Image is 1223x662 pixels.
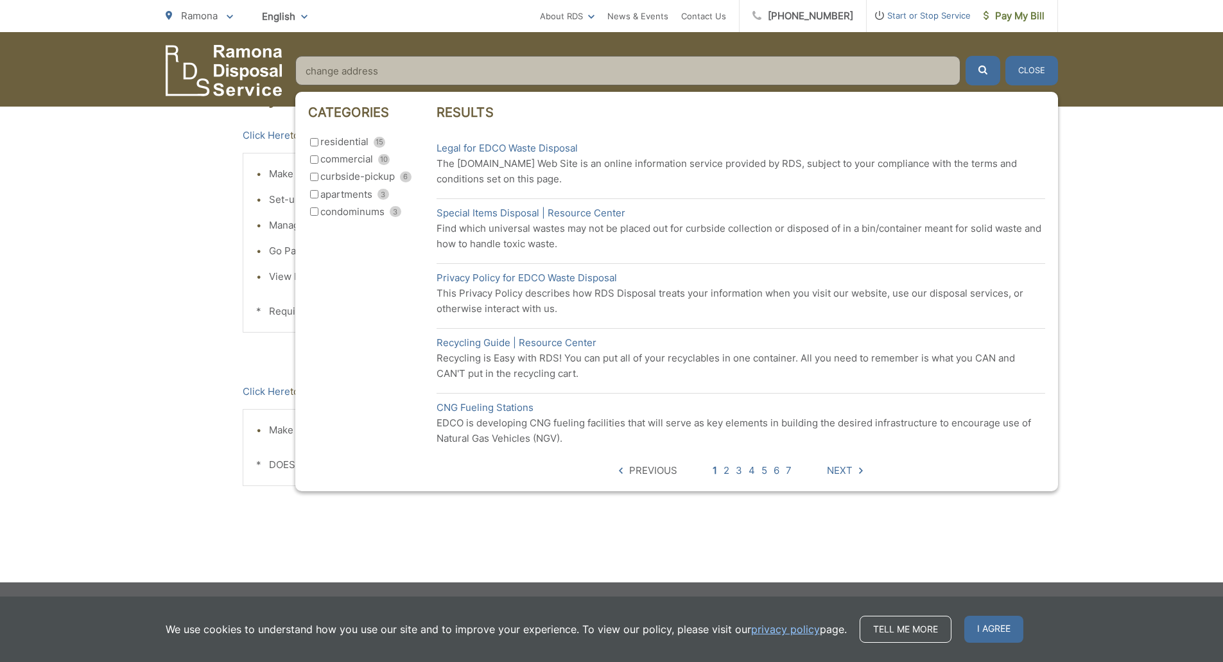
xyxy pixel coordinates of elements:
[749,463,755,478] a: 4
[437,351,1045,381] p: Recycling is Easy with RDS! You can put all of your recyclables in one container. All you need to...
[310,207,318,216] input: condominums 3
[256,304,967,319] p: * Requires a One-time Registration (or Online Account Set-up to Create Your Username and Password)
[243,384,290,399] a: Click Here
[736,463,742,478] a: 3
[437,105,1045,120] h3: Results
[256,457,967,473] p: * DOES NOT Require a One-time Registration (or Online Account Set-up)
[437,400,533,415] a: CNG Fueling Stations
[437,221,1045,252] p: Find which universal wastes may not be placed out for curbside collection or disposed of in a bin...
[377,189,389,200] span: 3
[310,138,318,146] input: residential 15
[681,8,726,24] a: Contact Us
[166,45,282,96] a: EDCD logo. Return to the homepage.
[269,218,967,233] li: Manage Stored Payments
[308,105,437,120] h3: Categories
[269,192,967,207] li: Set-up Auto-pay
[310,190,318,198] input: apartments 3
[400,171,412,182] span: 6
[713,463,717,478] a: 1
[310,155,318,164] input: commercial 10
[437,415,1045,446] p: EDCO is developing CNG fueling facilities that will serve as key elements in building the desired...
[269,422,967,438] li: Make a One-time Payment Only
[243,128,981,143] p: to View, Pay, and Manage Your Bill Online
[437,156,1045,187] p: The [DOMAIN_NAME] Web Site is an online information service provided by RDS, subject to your comp...
[295,56,960,85] input: Search
[243,384,981,399] p: to Make a One-time Payment Only Online
[166,622,847,637] p: We use cookies to understand how you use our site and to improve your experience. To view our pol...
[269,166,967,182] li: Make a One-time Payment or Schedule a One-time Payment
[181,10,218,22] span: Ramona
[243,128,290,143] a: Click Here
[374,137,385,148] span: 15
[540,8,594,24] a: About RDS
[761,463,767,478] a: 5
[607,8,668,24] a: News & Events
[1005,56,1058,85] button: Close
[827,463,853,478] span: Next
[751,622,820,637] a: privacy policy
[320,187,372,202] span: apartments
[320,204,385,220] span: condominums
[378,154,390,165] span: 10
[437,270,617,286] a: Privacy Policy for EDCO Waste Disposal
[964,616,1023,643] span: I agree
[269,269,967,284] li: View Payment and Billing History
[437,335,596,351] a: Recycling Guide | Resource Center
[629,463,677,478] span: Previous
[966,56,1000,85] button: Submit the search query.
[786,463,792,478] a: 7
[320,134,369,150] span: residential
[774,463,779,478] a: 6
[437,205,625,221] a: Special Items Disposal | Resource Center
[269,243,967,259] li: Go Paperless
[724,463,729,478] a: 2
[252,5,317,28] span: English
[310,173,318,181] input: curbside-pickup 6
[320,169,395,184] span: curbside-pickup
[390,206,401,217] span: 3
[437,286,1045,317] p: This Privacy Policy describes how RDS Disposal treats your information when you visit our website...
[827,463,863,478] a: Next
[860,616,951,643] a: Tell me more
[320,152,373,167] span: commercial
[984,8,1045,24] span: Pay My Bill
[437,141,578,156] a: Legal for EDCO Waste Disposal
